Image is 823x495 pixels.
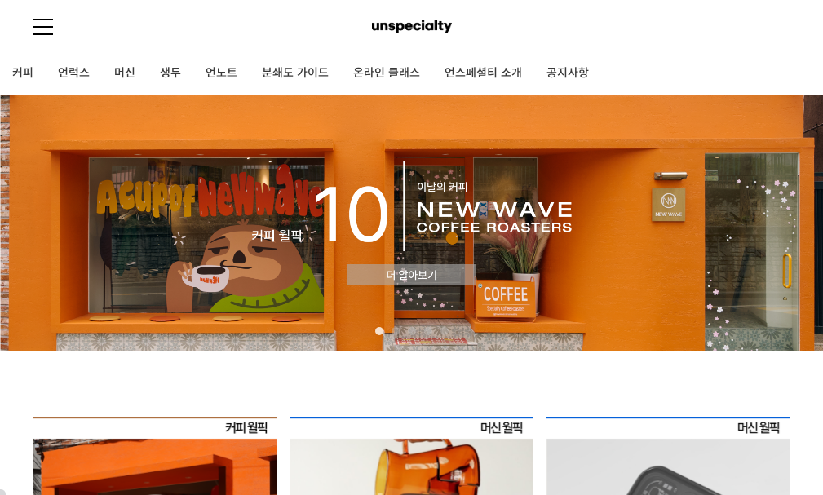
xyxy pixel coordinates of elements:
[424,327,432,335] a: 4
[148,53,193,94] a: 생두
[375,327,383,335] a: 1
[392,327,400,335] a: 2
[102,53,148,94] a: 머신
[193,53,250,94] a: 언노트
[250,53,341,94] a: 분쇄도 가이드
[372,15,451,39] img: 언스페셜티 몰
[341,53,432,94] a: 온라인 클래스
[534,53,601,94] a: 공지사항
[46,53,102,94] a: 언럭스
[432,53,534,94] a: 언스페셜티 소개
[408,327,416,335] a: 3
[440,327,449,335] a: 5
